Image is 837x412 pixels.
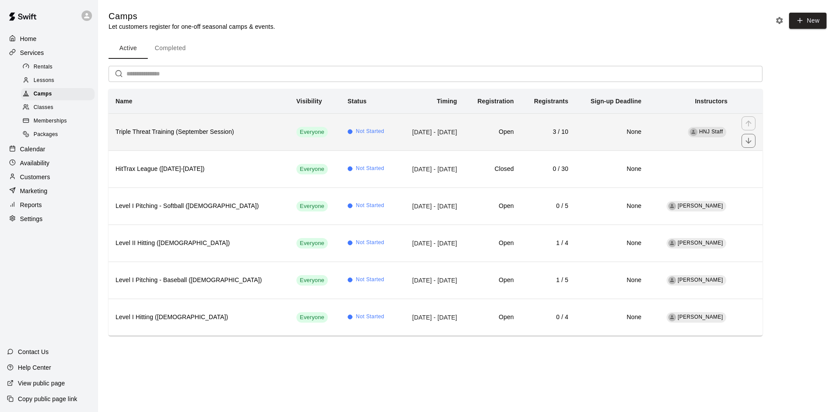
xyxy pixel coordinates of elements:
span: Not Started [356,127,384,136]
h6: 0 / 5 [528,201,568,211]
td: [DATE] - [DATE] [398,113,464,150]
a: Memberships [21,115,98,128]
span: HNJ Staff [699,129,723,135]
span: Not Started [356,164,384,173]
div: HNJ Staff [690,128,697,136]
span: Not Started [356,201,384,210]
p: Calendar [20,145,45,153]
a: Calendar [7,143,91,156]
span: Not Started [356,276,384,284]
h6: Open [471,201,514,211]
h6: Open [471,313,514,322]
div: Erin Caviness [668,202,676,210]
p: Customers [20,173,50,181]
b: Status [347,98,367,105]
b: Timing [437,98,457,105]
span: Everyone [296,165,328,174]
td: [DATE] - [DATE] [398,225,464,262]
h6: Level II Hitting ([DEMOGRAPHIC_DATA]) [116,238,282,248]
a: Classes [21,101,98,115]
div: Memberships [21,115,95,127]
span: Packages [34,130,58,139]
h6: Open [471,127,514,137]
span: Classes [34,103,53,112]
b: Registration [477,98,514,105]
span: Not Started [356,313,384,321]
h6: Level I Hitting ([DEMOGRAPHIC_DATA]) [116,313,282,322]
span: [PERSON_NAME] [678,203,723,209]
span: Everyone [296,202,328,211]
h6: HitTrax League ([DATE]-[DATE]) [116,164,282,174]
span: Lessons [34,76,54,85]
button: New [789,13,827,29]
button: Completed [148,38,193,59]
h6: None [582,313,642,322]
a: Reports [7,198,91,211]
h6: Open [471,238,514,248]
a: Settings [7,212,91,225]
p: Help Center [18,363,51,372]
b: Instructors [695,98,728,105]
h6: None [582,276,642,285]
div: Packages [21,129,95,141]
b: Registrants [534,98,568,105]
b: Sign-up Deadline [591,98,642,105]
h6: Triple Threat Training (September Session) [116,127,282,137]
b: Name [116,98,133,105]
span: Memberships [34,117,67,126]
h6: Open [471,276,514,285]
a: Availability [7,157,91,170]
table: simple table [109,89,762,336]
a: New [786,17,827,24]
h6: 0 / 4 [528,313,568,322]
div: Classes [21,102,95,114]
a: Home [7,32,91,45]
span: Rentals [34,63,53,72]
h6: None [582,238,642,248]
h6: Level I Pitching - Baseball ([DEMOGRAPHIC_DATA]) [116,276,282,285]
span: Everyone [296,239,328,248]
a: Camps [21,88,98,101]
div: Nate Dill [668,313,676,321]
p: Services [20,48,44,57]
p: Availability [20,159,50,167]
button: move item down [742,134,755,148]
td: [DATE] - [DATE] [398,299,464,336]
a: Rentals [21,60,98,74]
p: Copy public page link [18,395,77,403]
a: Customers [7,170,91,184]
p: Reports [20,201,42,209]
div: This service is visible to all of your customers [296,201,328,211]
h6: None [582,164,642,174]
h6: Level I Pitching - Softball ([DEMOGRAPHIC_DATA]) [116,201,282,211]
div: Services [7,46,91,59]
div: Marketing [7,184,91,197]
span: Everyone [296,128,328,136]
a: Lessons [21,74,98,87]
span: Everyone [296,313,328,322]
div: This service is visible to all of your customers [296,238,328,249]
p: View public page [18,379,65,388]
p: Contact Us [18,347,49,356]
td: [DATE] - [DATE] [398,187,464,225]
td: [DATE] - [DATE] [398,150,464,187]
p: Settings [20,215,43,223]
p: Home [20,34,37,43]
div: Lessons [21,75,95,87]
td: [DATE] - [DATE] [398,262,464,299]
div: Nate Dill [668,239,676,247]
span: Camps [34,90,52,99]
div: This service is visible to all of your customers [296,275,328,286]
h6: 1 / 5 [528,276,568,285]
p: Marketing [20,187,48,195]
h6: Closed [471,164,514,174]
span: [PERSON_NAME] [678,277,723,283]
div: Camps [21,88,95,100]
div: Rentals [21,61,95,73]
b: Visibility [296,98,322,105]
h5: Camps [109,10,275,22]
